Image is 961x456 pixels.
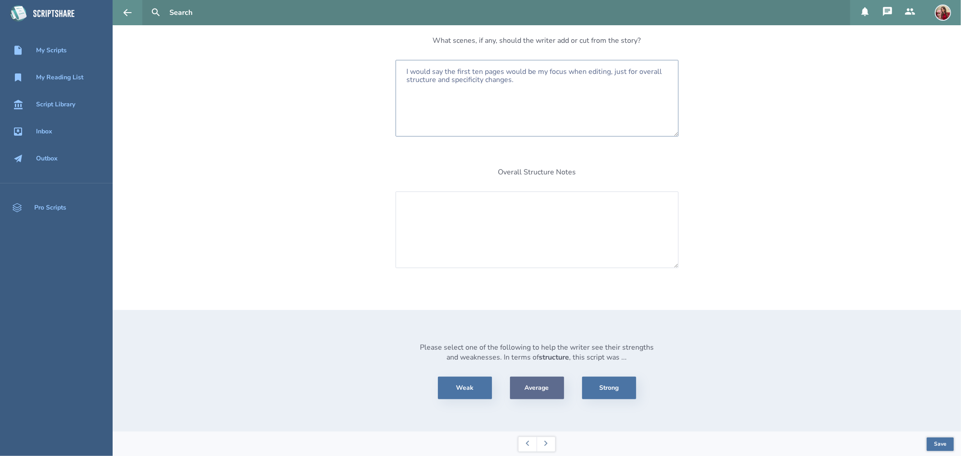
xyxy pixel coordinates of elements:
[34,204,66,211] div: Pro Scripts
[396,60,679,137] textarea: I would say the first ten pages would be my focus when editing, just for overall structure and sp...
[36,128,52,135] div: Inbox
[420,342,654,362] div: Please select one of the following to help the writer see their strengths and weaknesses. In term...
[36,155,58,162] div: Outbox
[36,74,83,81] div: My Reading List
[438,377,492,399] button: Weak
[927,438,954,451] button: Save
[498,167,576,177] div: Overall Structure Notes
[510,377,564,399] button: Average
[433,36,641,46] div: What scenes, if any, should the writer add or cut from the story?
[36,47,67,54] div: My Scripts
[36,101,75,108] div: Script Library
[539,352,569,362] strong: structure
[582,377,636,399] button: Strong
[935,5,951,21] img: user_1757479389-crop.jpg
